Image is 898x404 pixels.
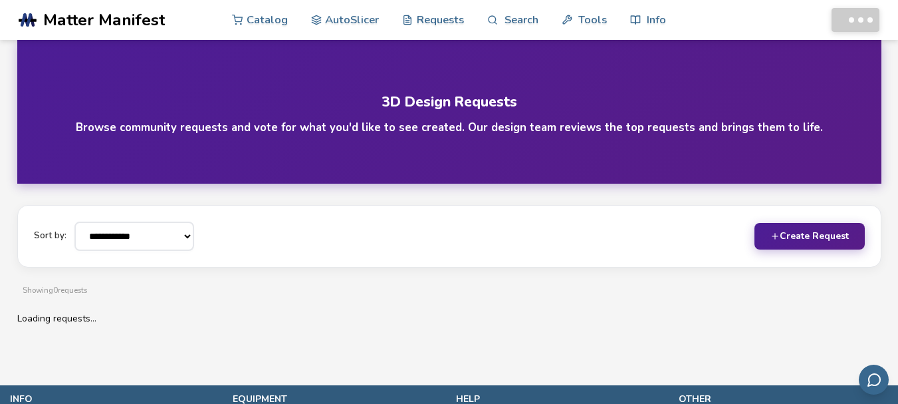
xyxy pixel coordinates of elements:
[23,284,876,298] p: Showing 0 requests
[17,313,294,324] p: Loading requests...
[43,11,165,29] span: Matter Manifest
[859,365,889,395] button: Send feedback via email
[34,231,66,241] label: Sort by:
[754,223,865,250] button: Create Request
[76,120,823,135] h4: Browse community requests and vote for what you'd like to see created. Our design team reviews th...
[52,95,847,110] h1: 3D Design Requests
